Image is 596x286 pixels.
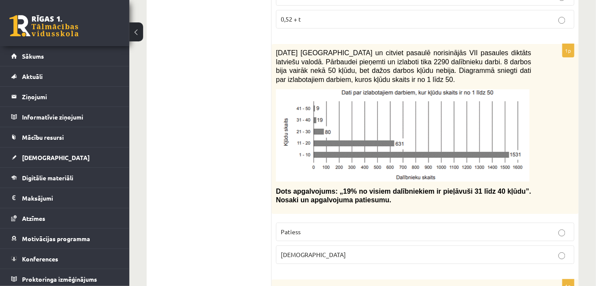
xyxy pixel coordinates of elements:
a: Atzīmes [11,208,119,228]
span: 0,52 + t [281,15,301,23]
a: Mācību resursi [11,127,119,147]
a: Ziņojumi [11,87,119,107]
p: 1p [562,44,574,57]
a: Maksājumi [11,188,119,208]
input: [DEMOGRAPHIC_DATA] [558,252,565,259]
img: Attēls, kurā ir teksts, ekrānuzņēmums, rinda, skice Mākslīgā intelekta ģenerēts saturs var būt ne... [276,89,530,182]
a: Aktuāli [11,66,119,86]
a: Motivācijas programma [11,229,119,248]
span: Mācību resursi [22,133,64,141]
span: Proktoringa izmēģinājums [22,275,97,283]
a: [DEMOGRAPHIC_DATA] [11,148,119,167]
legend: Informatīvie ziņojumi [22,107,119,127]
legend: Ziņojumi [22,87,119,107]
span: Aktuāli [22,72,43,80]
span: Atzīmes [22,214,45,222]
span: Konferences [22,255,58,263]
a: Informatīvie ziņojumi [11,107,119,127]
span: [DEMOGRAPHIC_DATA] [22,154,90,161]
span: Motivācijas programma [22,235,90,242]
span: Sākums [22,52,44,60]
input: Patiess [558,229,565,236]
span: Patiess [281,228,301,236]
a: Rīgas 1. Tālmācības vidusskola [9,15,78,37]
a: Sākums [11,46,119,66]
span: Dots apgalvojums: „19% no visiem dalībniekiem ir pieļāvuši 31 līdz 40 kļūdu”. Nosaki un apgalvoju... [276,188,531,204]
a: Digitālie materiāli [11,168,119,188]
legend: Maksājumi [22,188,119,208]
span: Digitālie materiāli [22,174,73,182]
a: Konferences [11,249,119,269]
span: [DEMOGRAPHIC_DATA] [281,251,346,258]
span: [DATE] [GEOGRAPHIC_DATA] un citviet pasaulē norisinājās VII pasaules diktāts latviešu valodā. Pār... [276,49,531,83]
input: 0,52 + t [558,17,565,24]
